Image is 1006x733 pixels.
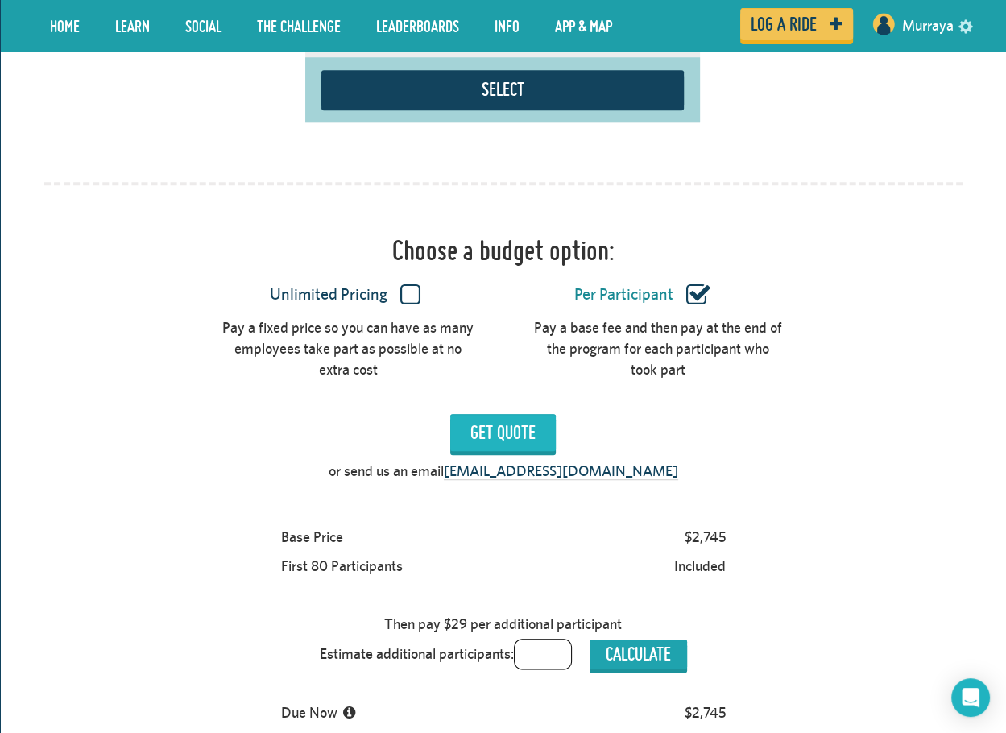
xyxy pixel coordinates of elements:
[321,70,684,106] button: Select
[532,317,784,379] div: Pay a base fee and then pay at the end of the program for each participant who took part
[343,706,355,720] i: Final total depends on the number of users who take part over the course of your plan.
[103,6,162,46] a: LEARN
[958,18,973,33] a: settings drop down toggle
[313,639,694,669] div: Estimate additional participants:
[951,678,990,717] div: Open Intercom Messenger
[38,6,92,46] a: Home
[590,640,687,669] button: Calculate
[219,284,470,305] label: Unlimited Pricing
[902,6,954,45] a: Murraya
[377,610,629,639] div: Then pay $29 per additional participant
[751,17,817,31] span: Log a ride
[740,8,853,40] a: Log a ride
[667,552,733,581] div: Included
[274,523,350,552] div: Base Price
[677,698,733,727] div: $2,745
[450,414,556,451] input: Get Quote
[444,462,678,480] a: [EMAIL_ADDRESS][DOMAIN_NAME]
[274,552,410,581] div: First 80 Participants
[871,11,896,37] img: User profile image
[222,317,474,379] div: Pay a fixed price so you can have as many employees take part as possible at no extra cost
[543,6,624,46] a: App & Map
[173,6,234,46] a: Social
[482,6,532,46] a: Info
[329,461,678,482] p: or send us an email
[677,523,733,552] div: $2,745
[517,284,768,305] label: Per Participant
[392,234,615,267] h1: Choose a budget option:
[364,6,471,46] a: Leaderboards
[274,698,368,727] div: Due Now
[245,6,353,46] a: The Challenge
